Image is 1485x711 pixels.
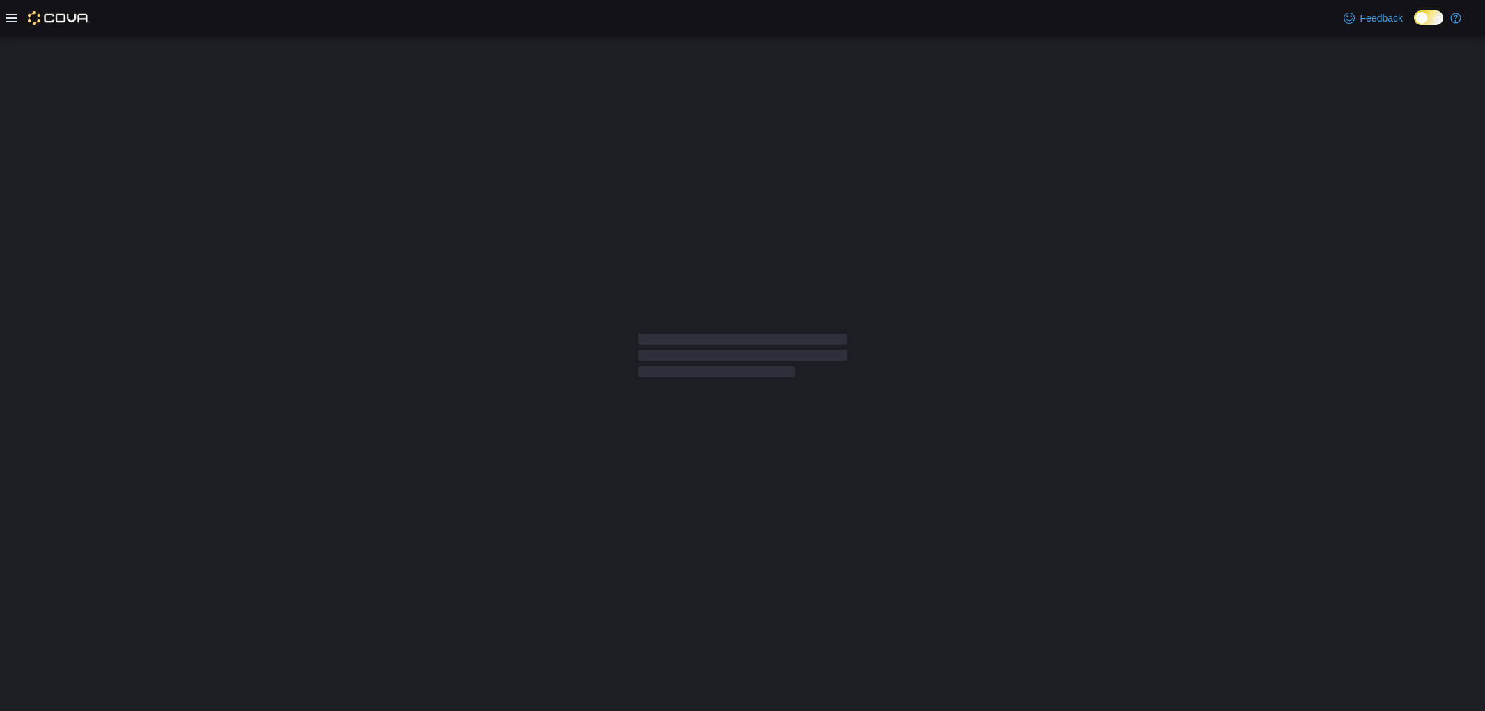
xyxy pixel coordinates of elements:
span: Loading [638,336,847,381]
input: Dark Mode [1414,10,1443,25]
span: Dark Mode [1414,25,1415,26]
span: Feedback [1360,11,1403,25]
img: Cova [28,11,90,25]
a: Feedback [1338,4,1408,32]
